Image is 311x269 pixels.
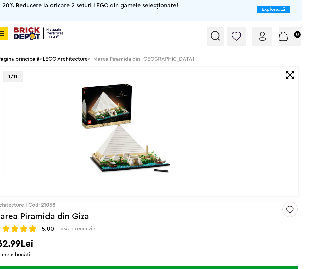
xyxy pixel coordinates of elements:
img: Evaluare cu stele [2,225,10,232]
span: Lasă o recenzie [58,225,95,232]
img: Evaluare cu stele [20,225,27,232]
small: 0 [294,31,301,38]
div: 1/11 [3,71,23,82]
a: Explorează [262,7,285,12]
img: Evaluare cu stele [11,225,18,232]
img: Evaluare cu stele [29,225,36,232]
span: 5.00 [42,225,54,232]
a: LEGO Architecture [43,56,88,62]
